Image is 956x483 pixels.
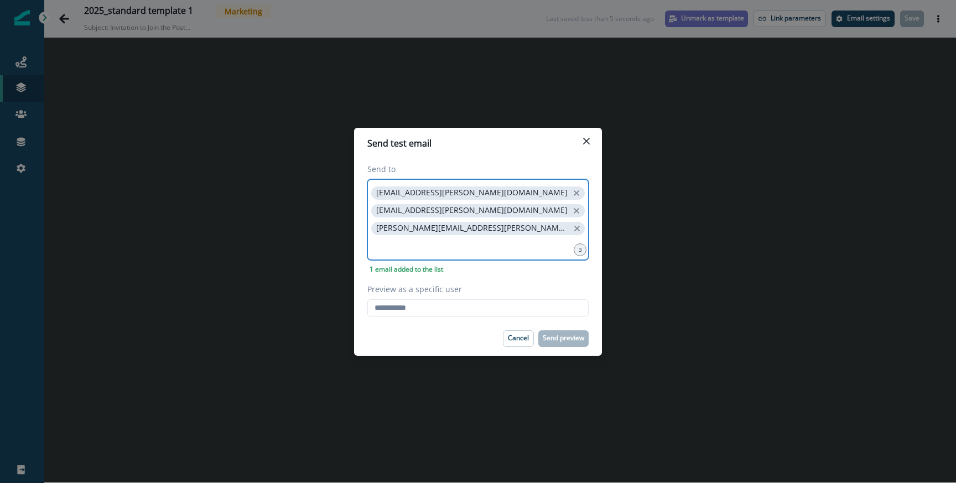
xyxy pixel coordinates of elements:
[367,283,582,295] label: Preview as a specific user
[538,330,589,347] button: Send preview
[571,205,582,216] button: close
[376,206,568,215] p: [EMAIL_ADDRESS][PERSON_NAME][DOMAIN_NAME]
[376,224,569,233] p: [PERSON_NAME][EMAIL_ADDRESS][PERSON_NAME][DOMAIN_NAME]
[367,264,445,274] p: 1 email added to the list
[367,163,582,175] label: Send to
[572,223,582,234] button: close
[578,132,595,150] button: Close
[503,330,534,347] button: Cancel
[543,334,584,342] p: Send preview
[574,243,586,256] div: 3
[571,188,582,199] button: close
[376,188,568,198] p: [EMAIL_ADDRESS][PERSON_NAME][DOMAIN_NAME]
[508,334,529,342] p: Cancel
[367,137,432,150] p: Send test email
